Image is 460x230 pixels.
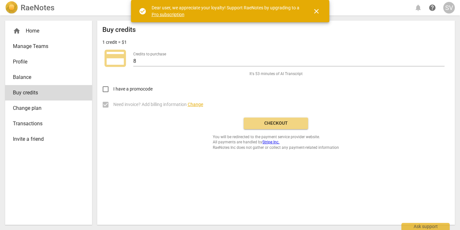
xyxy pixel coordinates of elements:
[102,26,136,34] h2: Buy credits
[262,140,279,144] a: Stripe Inc.
[152,5,301,18] div: Dear user, we appreciate your loyalty! Support RaeNotes by upgrading to a
[249,120,303,127] span: Checkout
[139,7,146,15] span: check_circle
[133,52,166,56] label: Credits to purchase
[5,116,92,131] a: Transactions
[113,101,203,108] span: Need invoice? Add billing information
[249,71,303,77] span: It's 53 minutes of AI Transcript
[5,1,54,14] a: LogoRaeNotes
[13,135,79,143] span: Invite a friend
[309,4,324,19] button: Close
[5,70,92,85] a: Balance
[427,2,438,14] a: Help
[21,3,54,12] h2: RaeNotes
[188,102,203,107] span: Change
[5,39,92,54] a: Manage Teams
[5,54,92,70] a: Profile
[443,2,455,14] button: SV
[102,39,127,46] p: 1 credit = $1
[5,101,92,116] a: Change plan
[5,23,92,39] div: Home
[5,1,18,14] img: Logo
[13,73,79,81] span: Balance
[244,118,308,129] button: Checkout
[13,58,79,66] span: Profile
[113,86,153,92] span: I have a promocode
[13,104,79,112] span: Change plan
[5,131,92,147] a: Invite a friend
[5,85,92,101] a: Buy credits
[13,27,79,35] div: Home
[13,89,79,97] span: Buy credits
[313,7,320,15] span: close
[13,27,21,35] span: home
[13,120,79,128] span: Transactions
[213,134,339,150] span: You will be redirected to the payment service provider website. All payments are handled by RaeNo...
[428,4,436,12] span: help
[401,223,450,230] div: Ask support
[102,45,128,71] span: credit_card
[152,12,184,17] a: Pro subscription
[13,43,79,50] span: Manage Teams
